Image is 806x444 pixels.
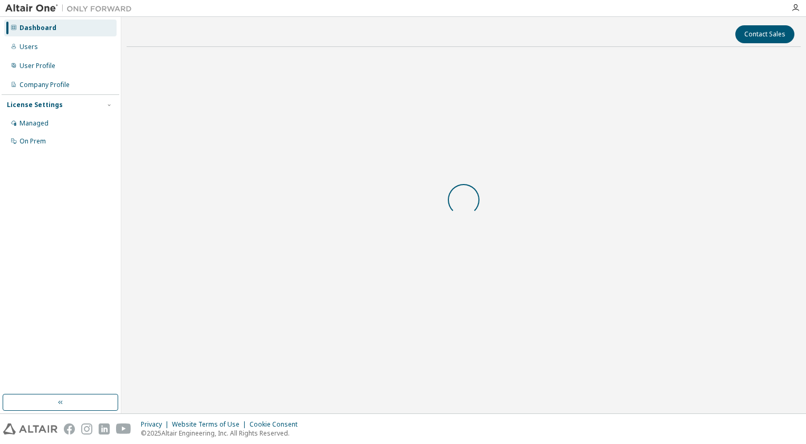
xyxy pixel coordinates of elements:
[64,423,75,435] img: facebook.svg
[141,420,172,429] div: Privacy
[20,137,46,146] div: On Prem
[5,3,137,14] img: Altair One
[20,43,38,51] div: Users
[116,423,131,435] img: youtube.svg
[20,24,56,32] div: Dashboard
[735,25,794,43] button: Contact Sales
[99,423,110,435] img: linkedin.svg
[172,420,250,429] div: Website Terms of Use
[3,423,57,435] img: altair_logo.svg
[250,420,304,429] div: Cookie Consent
[141,429,304,438] p: © 2025 Altair Engineering, Inc. All Rights Reserved.
[20,81,70,89] div: Company Profile
[20,119,49,128] div: Managed
[7,101,63,109] div: License Settings
[20,62,55,70] div: User Profile
[81,423,92,435] img: instagram.svg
